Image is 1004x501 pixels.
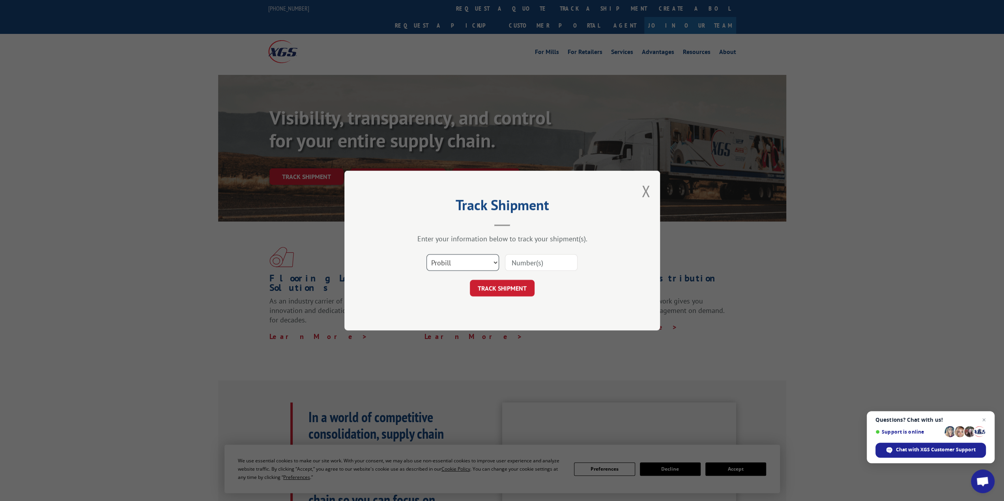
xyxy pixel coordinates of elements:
[505,254,578,271] input: Number(s)
[384,199,621,214] h2: Track Shipment
[875,417,986,423] span: Questions? Chat with us!
[875,443,986,458] div: Chat with XGS Customer Support
[875,429,942,435] span: Support is online
[384,234,621,243] div: Enter your information below to track your shipment(s).
[641,181,650,201] button: Close modal
[971,469,995,493] div: Open chat
[896,446,976,453] span: Chat with XGS Customer Support
[470,280,535,296] button: TRACK SHIPMENT
[979,415,989,425] span: Close chat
